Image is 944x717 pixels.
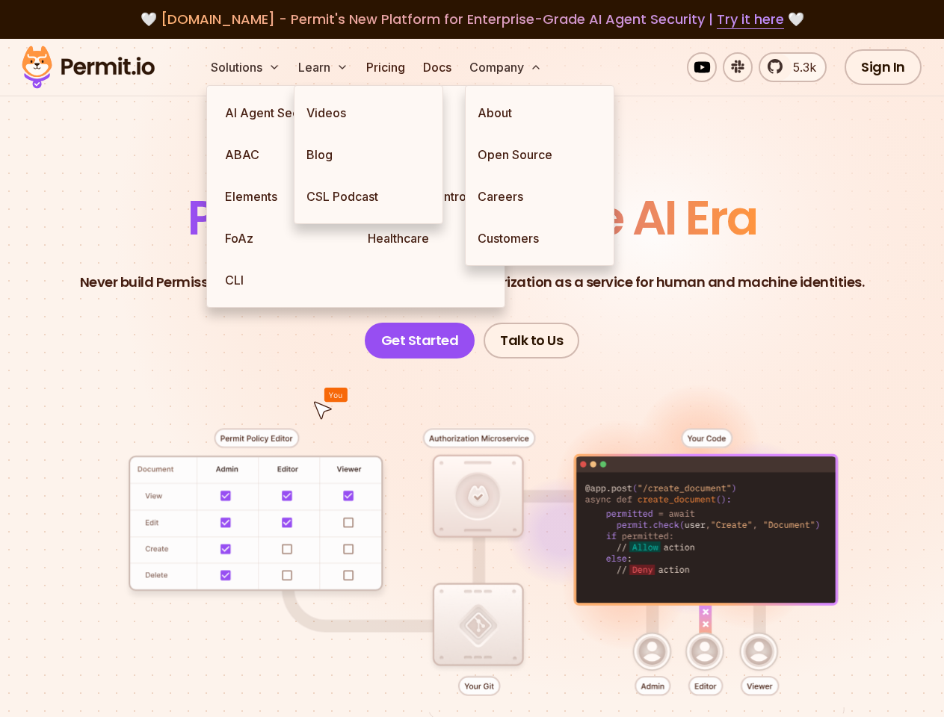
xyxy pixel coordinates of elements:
img: Permit logo [15,42,161,93]
a: CLI [213,259,356,301]
a: Blog [294,134,442,176]
span: 5.3k [784,58,816,76]
a: Sign In [845,49,922,85]
span: Permissions for The AI Era [188,184,757,251]
a: Elements [213,176,356,217]
a: Pricing [360,52,411,82]
a: Videos [294,92,442,134]
a: 5.3k [759,52,827,82]
a: Docs [417,52,457,82]
p: Never build Permissions again. Zero-latency fine-grained authorization as a service for human and... [80,272,865,293]
span: [DOMAIN_NAME] - Permit's New Platform for Enterprise-Grade AI Agent Security | [161,10,784,28]
a: Careers [466,176,614,217]
button: Solutions [205,52,286,82]
button: Learn [292,52,354,82]
button: Company [463,52,548,82]
a: About [466,92,614,134]
a: Open Source [466,134,614,176]
a: FoAz [213,217,356,259]
a: AI Agent Security [213,92,356,134]
div: 🤍 🤍 [36,9,908,30]
a: Try it here [717,10,784,29]
a: Talk to Us [484,323,579,358]
a: Healthcare [356,217,499,259]
a: CSL Podcast [294,176,442,217]
a: Customers [466,217,614,259]
a: Get Started [365,323,475,358]
a: ABAC [213,134,356,176]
